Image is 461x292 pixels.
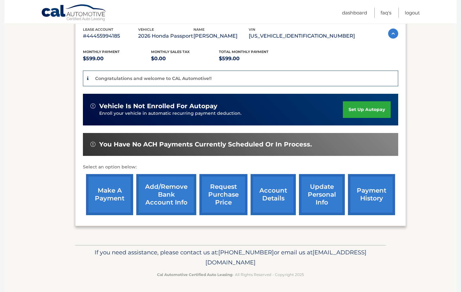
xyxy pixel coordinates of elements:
[95,76,212,81] p: Congratulations and welcome to CAL Automotive!!
[342,8,367,18] a: Dashboard
[348,174,395,215] a: payment history
[83,27,113,32] span: lease account
[381,8,391,18] a: FAQ's
[86,174,133,215] a: make a payment
[218,249,274,256] span: [PHONE_NUMBER]
[249,27,255,32] span: vin
[83,50,120,54] span: Monthly Payment
[83,163,398,171] p: Select an option below:
[136,174,196,215] a: Add/Remove bank account info
[199,174,247,215] a: request purchase price
[193,32,249,40] p: [PERSON_NAME]
[99,110,343,117] p: Enroll your vehicle in automatic recurring payment deduction.
[251,174,296,215] a: account details
[157,272,232,277] strong: Cal Automotive Certified Auto Leasing
[151,54,219,63] p: $0.00
[193,27,204,32] span: name
[83,32,138,40] p: #44455994185
[90,142,95,147] img: alert-white.svg
[151,50,190,54] span: Monthly sales Tax
[219,50,268,54] span: Total Monthly Payment
[299,174,345,215] a: update personal info
[41,4,107,22] a: Cal Automotive
[83,54,151,63] p: $599.00
[388,29,398,39] img: accordion-active.svg
[90,104,95,109] img: alert-white.svg
[138,27,154,32] span: vehicle
[79,271,382,278] p: - All Rights Reserved - Copyright 2025
[99,102,217,110] span: vehicle is not enrolled for autopay
[219,54,287,63] p: $599.00
[79,247,382,268] p: If you need assistance, please contact us at: or email us at
[138,32,193,40] p: 2026 Honda Passport
[249,32,355,40] p: [US_VEHICLE_IDENTIFICATION_NUMBER]
[99,141,312,148] span: You have no ACH payments currently scheduled or in process.
[343,101,391,118] a: set up autopay
[405,8,420,18] a: Logout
